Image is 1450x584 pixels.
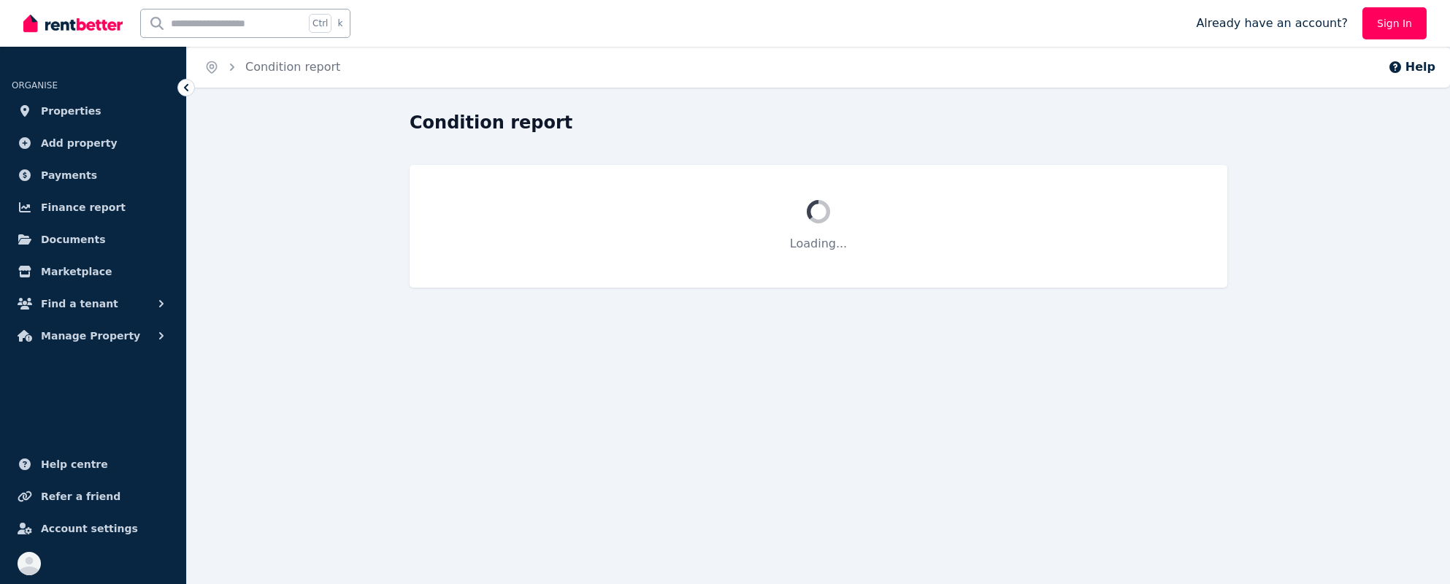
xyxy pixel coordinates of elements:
a: Condition report [245,60,340,74]
img: RentBetter [23,12,123,34]
a: Finance report [12,193,174,222]
a: Help centre [12,450,174,479]
span: Refer a friend [41,488,120,505]
a: Refer a friend [12,482,174,511]
nav: Breadcrumb [187,47,358,88]
a: Account settings [12,514,174,543]
button: Manage Property [12,321,174,350]
span: Find a tenant [41,295,118,312]
span: k [337,18,342,29]
span: Help centre [41,456,108,473]
span: Ctrl [309,14,331,33]
a: Add property [12,128,174,158]
h1: Condition report [410,111,572,134]
span: Payments [41,166,97,184]
a: Marketplace [12,257,174,286]
span: Account settings [41,520,138,537]
span: Properties [41,102,101,120]
span: ORGANISE [12,80,58,91]
span: Manage Property [41,327,140,345]
a: Payments [12,161,174,190]
button: Help [1388,58,1435,76]
span: Add property [41,134,118,152]
span: Finance report [41,199,126,216]
p: Loading... [445,235,1192,253]
a: Sign In [1362,7,1427,39]
span: Already have an account? [1196,15,1348,32]
span: Marketplace [41,263,112,280]
span: Documents [41,231,106,248]
a: Properties [12,96,174,126]
button: Find a tenant [12,289,174,318]
a: Documents [12,225,174,254]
